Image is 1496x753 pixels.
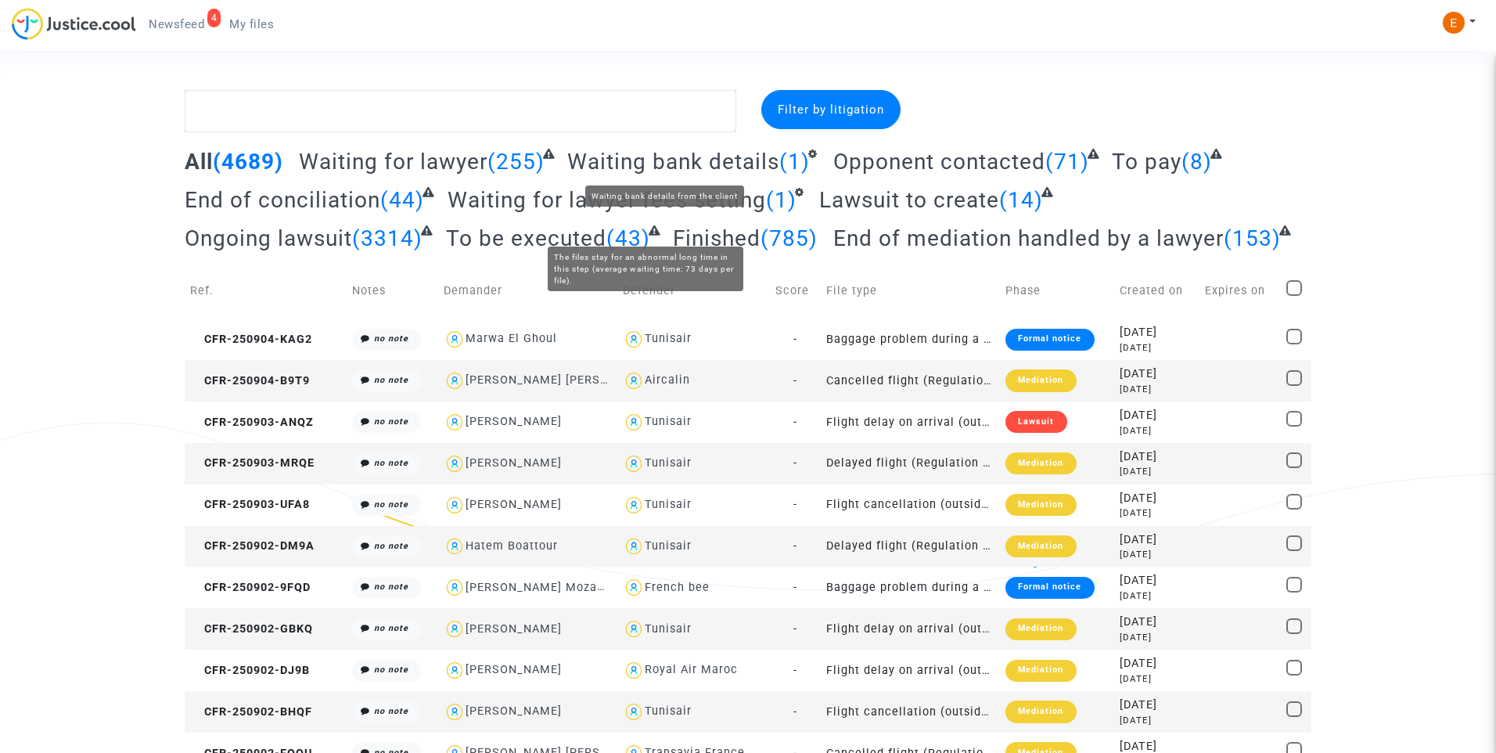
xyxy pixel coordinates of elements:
[793,581,797,594] span: -
[779,149,810,175] span: (1)
[1005,618,1076,640] div: Mediation
[438,263,617,319] td: Demander
[207,9,221,27] div: 4
[821,263,1000,319] td: File type
[190,705,312,719] span: CFR-250902-BHQF
[190,622,313,636] span: CFR-250902-GBKQ
[448,187,766,213] span: Waiting for lawyer fees setting
[793,664,797,677] span: -
[185,263,347,319] td: Ref.
[821,443,1000,485] td: Delayed flight (Regulation EC 261/2004)
[1112,149,1181,175] span: To pay
[645,663,738,676] div: Royal Air Maroc
[185,225,352,251] span: Ongoing lawsuit
[380,187,424,213] span: (44)
[1120,341,1194,355] div: [DATE]
[623,576,646,599] img: icon-user.svg
[821,691,1000,733] td: Flight cancellation (outside of EU - Montreal Convention)
[821,360,1000,402] td: Cancelled flight (Regulation EC 261/2004)
[466,622,562,636] div: [PERSON_NAME]
[444,328,466,351] img: icon-user.svg
[1120,655,1194,672] div: [DATE]
[190,416,314,429] span: CFR-250903-ANQZ
[374,541,408,551] i: no note
[645,456,692,470] div: Tunisair
[190,333,312,346] span: CFR-250904-KAG2
[444,576,466,599] img: icon-user.svg
[617,263,771,319] td: Defender
[1224,225,1281,251] span: (153)
[1005,369,1076,391] div: Mediation
[821,650,1000,691] td: Flight delay on arrival (outside of EU - Montreal Convention)
[1005,411,1066,433] div: Lawsuit
[444,494,466,517] img: icon-user.svg
[645,581,710,594] div: French bee
[1120,490,1194,507] div: [DATE]
[190,581,311,594] span: CFR-250902-9FQD
[1005,535,1076,557] div: Mediation
[1120,383,1194,396] div: [DATE]
[793,333,797,346] span: -
[623,535,646,558] img: icon-user.svg
[136,13,217,36] a: 4Newsfeed
[1120,672,1194,686] div: [DATE]
[645,622,692,636] div: Tunisair
[229,17,274,31] span: My files
[1120,324,1194,341] div: [DATE]
[623,369,646,392] img: icon-user.svg
[444,618,466,640] img: icon-user.svg
[1120,589,1194,603] div: [DATE]
[374,623,408,633] i: no note
[793,539,797,553] span: -
[444,659,466,682] img: icon-user.svg
[821,485,1000,526] td: Flight cancellation (outside of EU - Montreal Convention)
[833,149,1045,175] span: Opponent contacted
[190,664,310,677] span: CFR-250902-DJ9B
[623,452,646,475] img: icon-user.svg
[645,373,690,387] div: Aircalin
[645,415,692,428] div: Tunisair
[466,498,562,511] div: [PERSON_NAME]
[444,369,466,392] img: icon-user.svg
[623,659,646,682] img: icon-user.svg
[1000,263,1114,319] td: Phase
[217,13,286,36] a: My files
[213,149,283,175] span: (4689)
[793,456,797,470] span: -
[190,498,310,511] span: CFR-250903-UFA8
[623,618,646,640] img: icon-user.svg
[1120,548,1194,561] div: [DATE]
[466,704,562,718] div: [PERSON_NAME]
[466,332,557,345] div: Marwa El Ghoul
[623,328,646,351] img: icon-user.svg
[374,499,408,510] i: no note
[1045,149,1089,175] span: (71)
[466,456,562,470] div: [PERSON_NAME]
[999,187,1043,213] span: (14)
[466,373,662,387] div: [PERSON_NAME] [PERSON_NAME]
[1120,506,1194,520] div: [DATE]
[190,456,315,470] span: CFR-250903-MRQE
[1120,366,1194,383] div: [DATE]
[487,149,545,175] span: (255)
[1005,494,1076,516] div: Mediation
[623,411,646,434] img: icon-user.svg
[1005,329,1094,351] div: Formal notice
[374,665,408,675] i: no note
[190,539,315,553] span: CFR-250902-DM9A
[761,225,818,251] span: (785)
[1114,263,1199,319] td: Created on
[821,402,1000,443] td: Flight delay on arrival (outside of EU - Montreal Convention)
[444,411,466,434] img: icon-user.svg
[819,187,999,213] span: Lawsuit to create
[444,452,466,475] img: icon-user.svg
[1181,149,1212,175] span: (8)
[444,701,466,723] img: icon-user.svg
[793,374,797,387] span: -
[185,187,380,213] span: End of conciliation
[299,149,487,175] span: Waiting for lawyer
[1120,697,1194,714] div: [DATE]
[1120,572,1194,589] div: [DATE]
[444,535,466,558] img: icon-user.svg
[778,103,884,117] span: Filter by litigation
